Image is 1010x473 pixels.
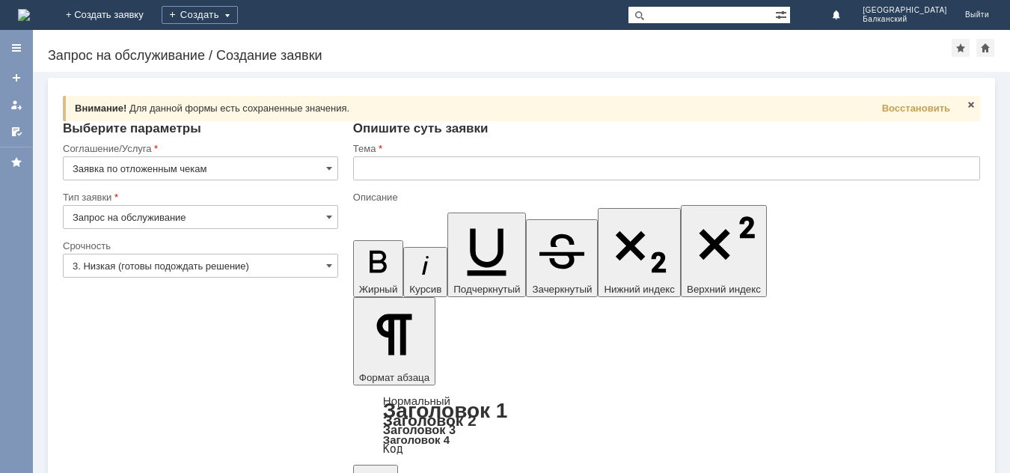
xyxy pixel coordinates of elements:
a: Заголовок 3 [383,423,456,436]
a: Нормальный [383,394,450,407]
a: Код [383,442,403,456]
button: Нижний индекс [598,208,681,297]
span: Верхний индекс [687,284,761,295]
span: Для данной формы есть сохраненные значения. [129,103,349,114]
a: Перейти на домашнюю страницу [18,9,30,21]
div: Описание [353,192,977,202]
div: Формат абзаца [353,396,980,454]
span: Зачеркнутый [532,284,592,295]
span: Внимание! [75,103,126,114]
span: [GEOGRAPHIC_DATA] [863,6,947,15]
a: Заголовок 2 [383,412,477,429]
span: Нижний индекс [604,284,675,295]
a: Создать заявку [4,66,28,90]
div: Срочность [63,241,335,251]
span: Закрыть [965,99,977,111]
span: Формат абзаца [359,372,429,383]
div: Тема [353,144,977,153]
span: Подчеркнутый [453,284,520,295]
div: Соглашение/Услуга [63,144,335,153]
button: Формат абзаца [353,297,435,385]
img: logo [18,9,30,21]
div: Запрос на обслуживание / Создание заявки [48,48,952,63]
span: Опишите суть заявки [353,121,489,135]
button: Подчеркнутый [447,213,526,297]
div: Сделать домашней страницей [976,39,994,57]
button: Жирный [353,240,404,297]
span: Жирный [359,284,398,295]
a: Мои заявки [4,93,28,117]
a: Мои согласования [4,120,28,144]
button: Верхний индекс [681,205,767,297]
a: Заголовок 4 [383,433,450,446]
button: Зачеркнутый [526,219,598,297]
div: Тип заявки [63,192,335,202]
span: Восстановить [882,103,950,114]
span: Выберите параметры [63,121,201,135]
div: Создать [162,6,238,24]
a: Заголовок 1 [383,399,508,422]
span: Расширенный поиск [775,7,790,21]
div: Добавить в избранное [952,39,970,57]
button: Курсив [403,247,447,297]
span: Курсив [409,284,441,295]
span: Балканский [863,15,947,24]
